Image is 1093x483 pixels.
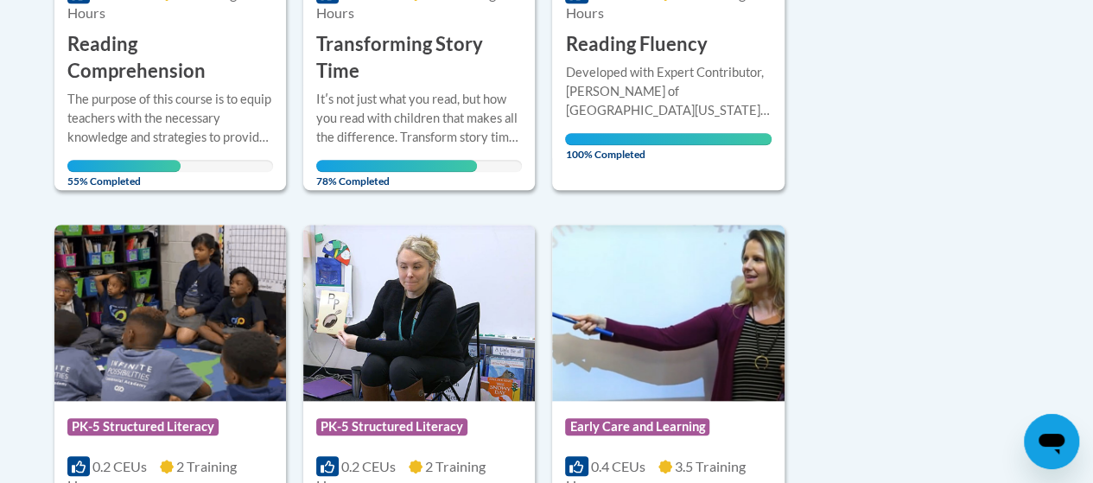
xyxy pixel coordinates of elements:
div: Itʹs not just what you read, but how you read with children that makes all the difference. Transf... [316,90,522,147]
h3: Reading Fluency [565,31,707,58]
div: Your progress [565,133,771,145]
div: Your progress [316,160,477,172]
span: 100% Completed [565,133,771,161]
span: 0.2 CEUs [341,458,396,474]
span: PK-5 Structured Literacy [316,418,467,435]
span: 55% Completed [67,160,181,187]
img: Course Logo [303,225,535,401]
span: Early Care and Learning [565,418,709,435]
span: 0.2 CEUs [92,458,147,474]
span: PK-5 Structured Literacy [67,418,219,435]
h3: Transforming Story Time [316,31,522,85]
img: Course Logo [552,225,784,401]
span: 78% Completed [316,160,477,187]
div: Developed with Expert Contributor, [PERSON_NAME] of [GEOGRAPHIC_DATA][US_STATE], [GEOGRAPHIC_DATA... [565,63,771,120]
span: 0.4 CEUs [591,458,645,474]
img: Course Logo [54,225,286,401]
iframe: Button to launch messaging window [1024,414,1079,469]
div: Your progress [67,160,181,172]
h3: Reading Comprehension [67,31,273,85]
div: The purpose of this course is to equip teachers with the necessary knowledge and strategies to pr... [67,90,273,147]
